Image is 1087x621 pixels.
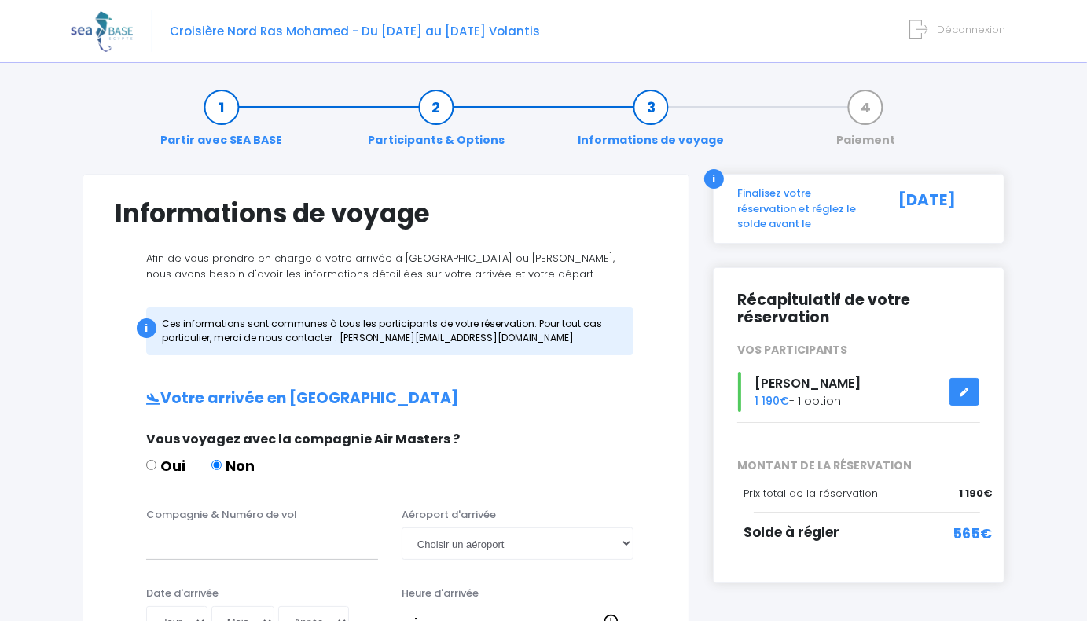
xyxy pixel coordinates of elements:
h2: Votre arrivée en [GEOGRAPHIC_DATA] [115,390,657,408]
span: 565€ [953,523,992,544]
span: Vous voyagez avec la compagnie Air Masters ? [146,430,460,448]
div: Ces informations sont communes à tous les participants de votre réservation. Pour tout cas partic... [146,307,633,355]
span: [PERSON_NAME] [755,374,861,392]
span: Solde à régler [744,523,839,542]
div: Finalisez votre réservation et réglez le solde avant le [725,186,881,232]
a: Participants & Options [360,99,512,149]
div: VOS PARTICIPANTS [725,342,992,358]
span: Déconnexion [937,22,1005,37]
label: Non [211,455,255,476]
label: Compagnie & Numéro de vol [146,507,297,523]
a: Paiement [828,99,903,149]
span: Croisière Nord Ras Mohamed - Du [DATE] au [DATE] Volantis [170,23,540,39]
span: 1 190€ [755,393,789,409]
span: MONTANT DE LA RÉSERVATION [725,457,992,474]
div: i [704,169,724,189]
input: Oui [146,460,156,470]
p: Afin de vous prendre en charge à votre arrivée à [GEOGRAPHIC_DATA] ou [PERSON_NAME], nous avons b... [115,251,657,281]
div: [DATE] [881,186,992,232]
div: i [137,318,156,338]
span: Prix total de la réservation [744,486,878,501]
a: Partir avec SEA BASE [152,99,290,149]
a: Informations de voyage [570,99,732,149]
div: - 1 option [725,372,992,412]
h1: Informations de voyage [115,198,657,229]
label: Heure d'arrivée [402,586,479,601]
label: Oui [146,455,185,476]
label: Aéroport d'arrivée [402,507,496,523]
span: 1 190€ [959,486,992,502]
input: Non [211,460,222,470]
h2: Récapitulatif de votre réservation [737,292,980,328]
label: Date d'arrivée [146,586,219,601]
